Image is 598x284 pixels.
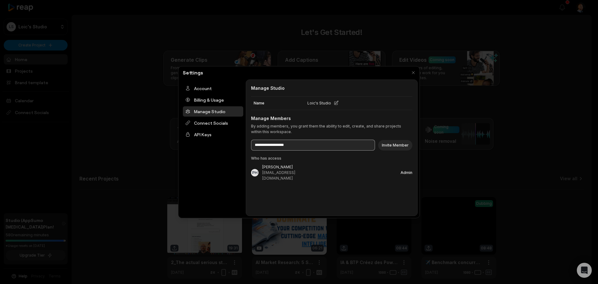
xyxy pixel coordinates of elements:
div: [EMAIL_ADDRESS][DOMAIN_NAME] [262,170,301,181]
div: [PERSON_NAME] [262,164,301,170]
div: Billing & Usage [183,95,243,105]
button: Invite Member [378,140,412,150]
h2: Settings [180,69,206,76]
div: PH [252,171,258,175]
h2: Manage Studio [251,85,412,91]
div: Account [183,83,243,94]
div: Who has access [251,156,412,161]
div: API Keys [183,129,243,140]
h3: Manage Members [251,115,412,122]
div: Loic's Studio [305,97,375,110]
p: By adding members, you grant them the ability to edit, create, and share projects within this wor... [251,123,412,135]
div: Name [251,97,305,110]
div: Manage Studio [183,106,243,117]
div: Admin [401,171,412,175]
div: Connect Socials [183,118,243,128]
